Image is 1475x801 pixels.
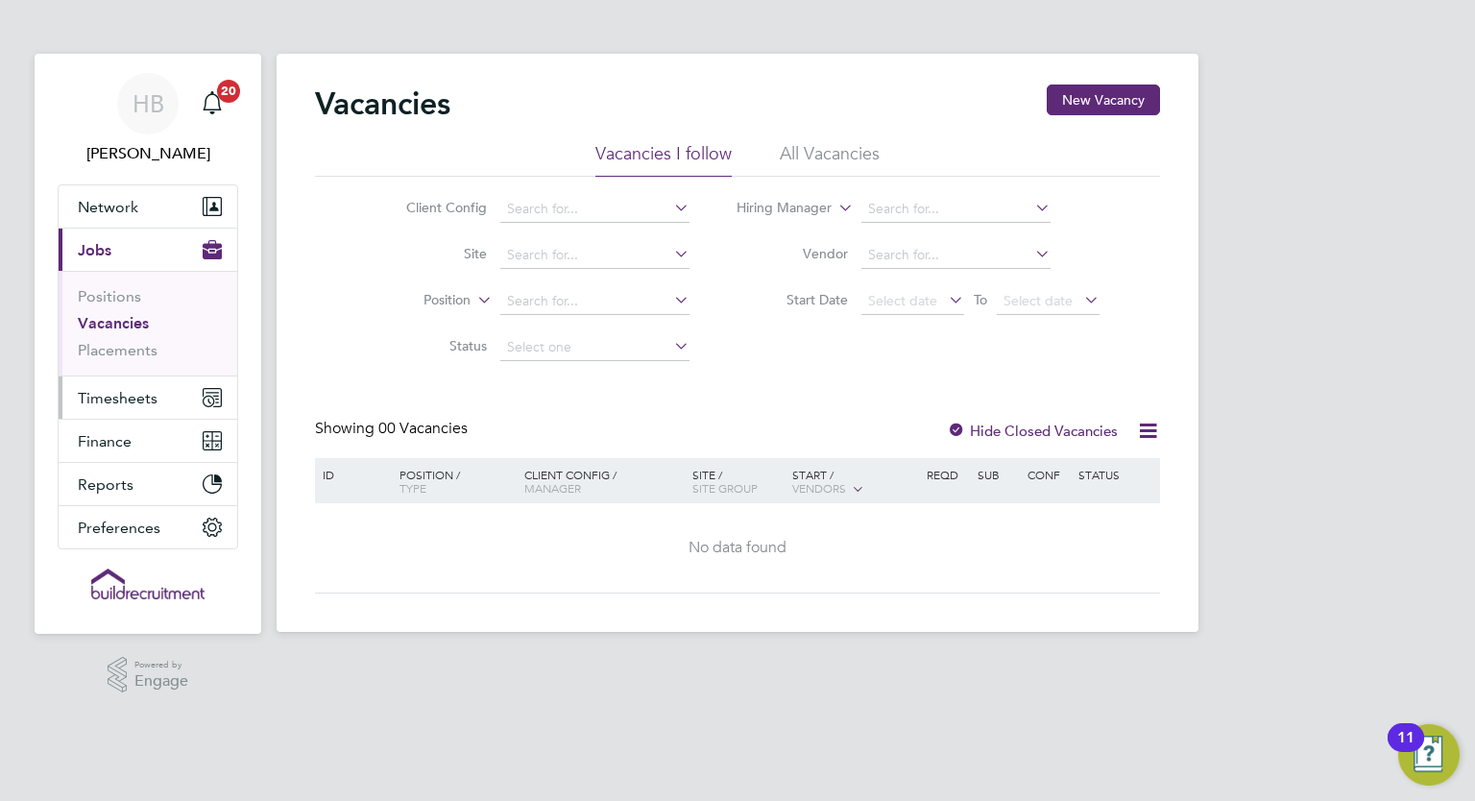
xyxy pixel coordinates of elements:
a: HB[PERSON_NAME] [58,73,238,165]
span: Finance [78,432,132,450]
div: Status [1074,458,1157,491]
input: Search for... [500,288,689,315]
button: Network [59,185,237,228]
label: Site [376,245,487,262]
div: 11 [1397,738,1415,763]
div: Site / [688,458,788,504]
li: Vacancies I follow [595,142,732,177]
span: Manager [524,480,581,496]
div: Position / [385,458,520,504]
img: buildrec-logo-retina.png [91,569,205,599]
span: Type [399,480,426,496]
button: Finance [59,420,237,462]
span: Powered by [134,657,188,673]
div: Client Config / [520,458,688,504]
label: Hide Closed Vacancies [947,422,1118,440]
div: ID [318,458,385,491]
span: Select date [868,292,937,309]
span: Reports [78,475,133,494]
label: Status [376,337,487,354]
span: Engage [134,673,188,690]
button: Preferences [59,506,237,548]
div: Start / [787,458,922,506]
span: Vendors [792,480,846,496]
span: Network [78,198,138,216]
div: Showing [315,419,472,439]
button: Jobs [59,229,237,271]
label: Start Date [737,291,848,308]
span: Timesheets [78,389,157,407]
li: All Vacancies [780,142,880,177]
div: Jobs [59,271,237,376]
a: Vacancies [78,314,149,332]
button: Open Resource Center, 11 new notifications [1398,724,1460,786]
a: Placements [78,341,157,359]
span: Preferences [78,519,160,537]
input: Search for... [861,242,1051,269]
span: Jobs [78,241,111,259]
span: Select date [1003,292,1073,309]
label: Hiring Manager [721,199,832,218]
div: No data found [318,538,1157,558]
a: Powered byEngage [108,657,189,693]
span: To [968,287,993,312]
input: Search for... [861,196,1051,223]
nav: Main navigation [35,54,261,634]
span: Hayley Barrance [58,142,238,165]
button: New Vacancy [1047,85,1160,115]
div: Sub [973,458,1023,491]
a: 20 [193,73,231,134]
h2: Vacancies [315,85,450,123]
div: Reqd [922,458,972,491]
label: Client Config [376,199,487,216]
a: Go to home page [58,569,238,599]
input: Search for... [500,196,689,223]
span: 20 [217,80,240,103]
span: HB [133,91,164,116]
button: Reports [59,463,237,505]
a: Positions [78,287,141,305]
span: Site Group [692,480,758,496]
label: Position [360,291,471,310]
label: Vendor [737,245,848,262]
button: Timesheets [59,376,237,419]
input: Search for... [500,242,689,269]
input: Select one [500,334,689,361]
span: 00 Vacancies [378,419,468,438]
div: Conf [1023,458,1073,491]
